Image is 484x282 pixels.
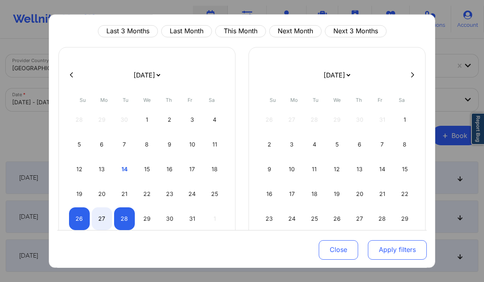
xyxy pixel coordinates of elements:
[182,183,203,205] div: Fri Oct 24 2025
[69,207,90,230] div: Sun Oct 26 2025
[209,97,215,103] abbr: Saturday
[327,183,348,205] div: Wed Nov 19 2025
[114,183,135,205] div: Tue Oct 21 2025
[215,25,266,37] button: This Month
[182,207,203,230] div: Fri Oct 31 2025
[204,158,225,181] div: Sat Oct 18 2025
[259,207,280,230] div: Sun Nov 23 2025
[372,158,393,181] div: Fri Nov 14 2025
[259,183,280,205] div: Sun Nov 16 2025
[282,133,302,156] div: Mon Nov 03 2025
[325,25,387,37] button: Next 3 Months
[137,158,158,181] div: Wed Oct 15 2025
[319,240,358,259] button: Close
[159,108,180,131] div: Thu Oct 02 2025
[114,158,135,181] div: Tue Oct 14 2025
[259,133,280,156] div: Sun Nov 02 2025
[259,158,280,181] div: Sun Nov 09 2025
[114,133,135,156] div: Tue Oct 07 2025
[80,97,86,103] abbr: Sunday
[159,158,180,181] div: Thu Oct 16 2025
[304,183,325,205] div: Tue Nov 18 2025
[394,158,415,181] div: Sat Nov 15 2025
[92,183,112,205] div: Mon Oct 20 2025
[69,158,90,181] div: Sun Oct 12 2025
[159,207,180,230] div: Thu Oct 30 2025
[282,207,302,230] div: Mon Nov 24 2025
[349,207,370,230] div: Thu Nov 27 2025
[92,133,112,156] div: Mon Oct 06 2025
[356,97,362,103] abbr: Thursday
[137,133,158,156] div: Wed Oct 08 2025
[372,183,393,205] div: Fri Nov 21 2025
[137,108,158,131] div: Wed Oct 01 2025
[304,158,325,181] div: Tue Nov 11 2025
[394,133,415,156] div: Sat Nov 08 2025
[204,133,225,156] div: Sat Oct 11 2025
[394,207,415,230] div: Sat Nov 29 2025
[204,108,225,131] div: Sat Oct 04 2025
[98,25,158,37] button: Last 3 Months
[313,97,318,103] abbr: Tuesday
[282,158,302,181] div: Mon Nov 10 2025
[327,158,348,181] div: Wed Nov 12 2025
[137,183,158,205] div: Wed Oct 22 2025
[327,133,348,156] div: Wed Nov 05 2025
[270,97,276,103] abbr: Sunday
[159,183,180,205] div: Thu Oct 23 2025
[100,97,108,103] abbr: Monday
[182,133,203,156] div: Fri Oct 10 2025
[166,97,172,103] abbr: Thursday
[290,97,298,103] abbr: Monday
[304,133,325,156] div: Tue Nov 04 2025
[188,97,192,103] abbr: Friday
[349,183,370,205] div: Thu Nov 20 2025
[69,183,90,205] div: Sun Oct 19 2025
[137,207,158,230] div: Wed Oct 29 2025
[368,240,427,259] button: Apply filters
[114,207,135,230] div: Tue Oct 28 2025
[349,158,370,181] div: Thu Nov 13 2025
[333,97,341,103] abbr: Wednesday
[327,207,348,230] div: Wed Nov 26 2025
[161,25,212,37] button: Last Month
[394,183,415,205] div: Sat Nov 22 2025
[269,25,322,37] button: Next Month
[182,158,203,181] div: Fri Oct 17 2025
[92,207,112,230] div: Mon Oct 27 2025
[159,133,180,156] div: Thu Oct 09 2025
[349,133,370,156] div: Thu Nov 06 2025
[282,183,302,205] div: Mon Nov 17 2025
[204,183,225,205] div: Sat Oct 25 2025
[372,207,393,230] div: Fri Nov 28 2025
[378,97,382,103] abbr: Friday
[399,97,405,103] abbr: Saturday
[92,158,112,181] div: Mon Oct 13 2025
[182,108,203,131] div: Fri Oct 03 2025
[69,133,90,156] div: Sun Oct 05 2025
[304,207,325,230] div: Tue Nov 25 2025
[372,133,393,156] div: Fri Nov 07 2025
[143,97,151,103] abbr: Wednesday
[394,108,415,131] div: Sat Nov 01 2025
[123,97,128,103] abbr: Tuesday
